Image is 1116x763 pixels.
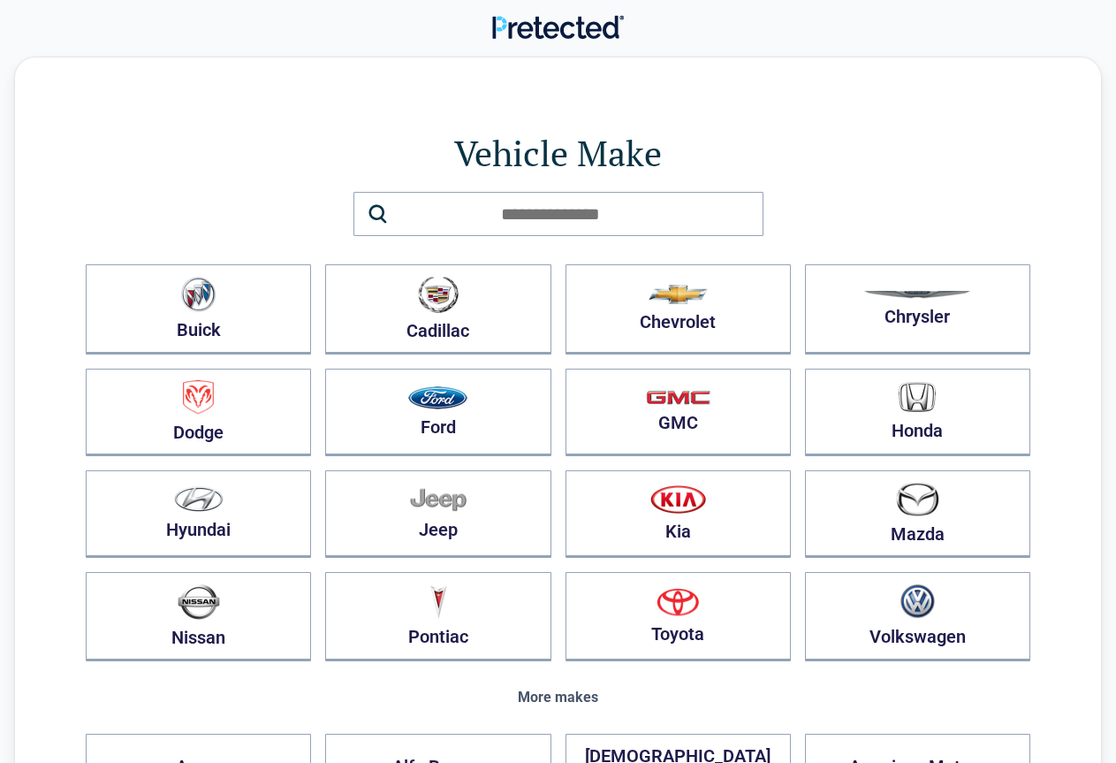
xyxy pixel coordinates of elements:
button: Toyota [566,572,791,661]
button: Chrysler [805,264,1030,355]
button: Volkswagen [805,572,1030,661]
button: Mazda [805,470,1030,558]
button: Dodge [86,369,311,456]
button: GMC [566,369,791,456]
button: Jeep [325,470,550,558]
button: Honda [805,369,1030,456]
button: Cadillac [325,264,550,355]
button: Ford [325,369,550,456]
button: Chevrolet [566,264,791,355]
h1: Vehicle Make [86,128,1030,178]
button: Buick [86,264,311,355]
button: Pontiac [325,572,550,661]
div: More makes [86,690,1030,706]
button: Hyundai [86,470,311,558]
button: Nissan [86,572,311,661]
button: Kia [566,470,791,558]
